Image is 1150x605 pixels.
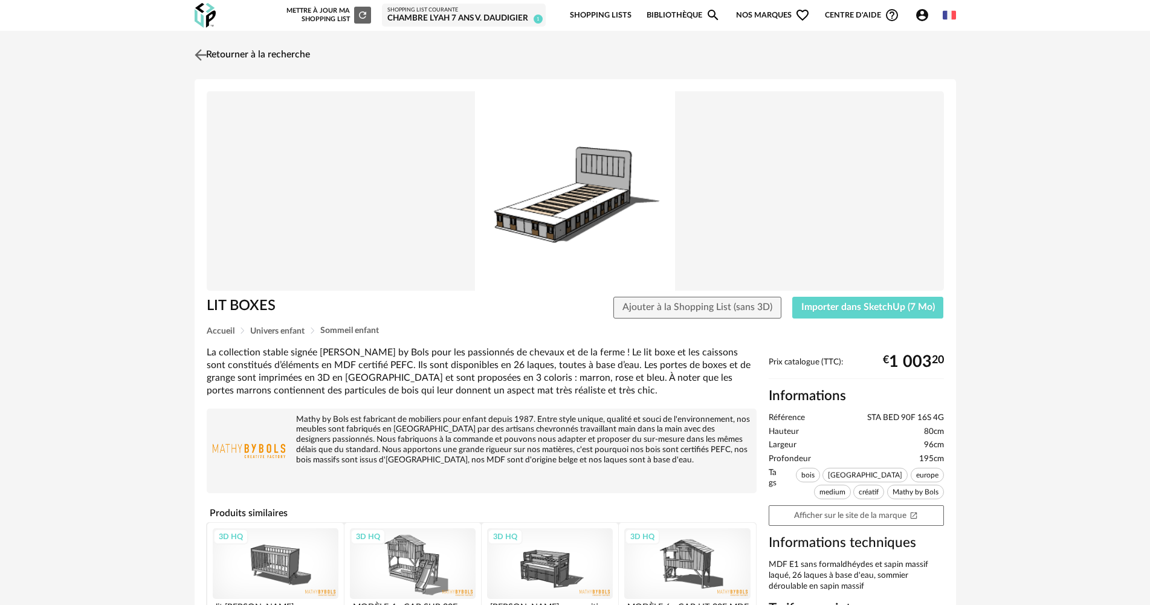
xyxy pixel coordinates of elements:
a: Afficher sur le site de la marqueOpen In New icon [769,505,944,526]
span: Heart Outline icon [795,8,810,22]
div: Shopping List courante [387,7,540,14]
span: Tags [769,468,778,502]
span: Account Circle icon [915,8,929,22]
img: brand logo [213,415,285,487]
span: Profondeur [769,454,811,465]
h2: Informations [769,387,944,405]
h3: Informations techniques [769,534,944,552]
span: Univers enfant [250,327,305,335]
span: 195cm [919,454,944,465]
span: 1 [534,15,543,24]
div: 3D HQ [213,529,248,545]
div: Breadcrumb [207,326,944,335]
a: BibliothèqueMagnify icon [647,1,720,30]
span: Largeur [769,440,796,451]
span: Magnify icon [706,8,720,22]
span: Centre d'aideHelp Circle Outline icon [825,8,899,22]
span: Référence [769,413,805,424]
img: OXP [195,3,216,28]
span: STA BED 90F 16S 4G [867,413,944,424]
span: medium [814,485,851,499]
span: europe [911,468,944,482]
div: MDF E1 sans formaldhéydes et sapin massif laqué, 26 laques à base d'eau, sommier déroulable en sa... [769,560,944,592]
div: Mathy by Bols est fabricant de mobiliers pour enfant depuis 1987. Entre style unique, qualité et ... [213,415,751,465]
span: 80cm [924,427,944,438]
span: créatif [853,485,884,499]
span: [GEOGRAPHIC_DATA] [822,468,908,482]
div: Mettre à jour ma Shopping List [284,7,371,24]
span: Open In New icon [909,511,918,519]
div: La collection stable signée [PERSON_NAME] by Bols pour les passionnés de chevaux et de la ferme !... [207,346,757,398]
a: Shopping List courante CHAMBRE LYAH 7 ANS V. Daudigier 1 [387,7,540,24]
span: bois [796,468,820,482]
img: fr [943,8,956,22]
a: Retourner à la recherche [192,42,310,68]
span: Mathy by Bols [887,485,944,499]
h1: LIT BOXES [207,297,507,315]
div: 3D HQ [488,529,523,545]
span: Refresh icon [357,11,368,18]
span: Nos marques [736,1,810,30]
img: svg+xml;base64,PHN2ZyB3aWR0aD0iMjQiIGhlaWdodD0iMjQiIHZpZXdCb3g9IjAgMCAyNCAyNCIgZmlsbD0ibm9uZSIgeG... [192,46,209,63]
div: 3D HQ [625,529,660,545]
span: 96cm [924,440,944,451]
span: Hauteur [769,427,799,438]
button: Ajouter à la Shopping List (sans 3D) [613,297,781,319]
img: Product pack shot [207,91,944,291]
h4: Produits similaires [207,504,757,522]
span: 1 003 [889,357,932,367]
span: Ajouter à la Shopping List (sans 3D) [622,302,772,312]
span: Sommeil enfant [320,326,379,335]
div: CHAMBRE LYAH 7 ANS V. Daudigier [387,13,540,24]
span: Importer dans SketchUp (7 Mo) [801,302,935,312]
div: Prix catalogue (TTC): [769,357,944,380]
span: Help Circle Outline icon [885,8,899,22]
span: Account Circle icon [915,8,935,22]
button: Importer dans SketchUp (7 Mo) [792,297,944,319]
div: 3D HQ [350,529,386,545]
div: € 20 [883,357,944,367]
span: Accueil [207,327,234,335]
a: Shopping Lists [570,1,632,30]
